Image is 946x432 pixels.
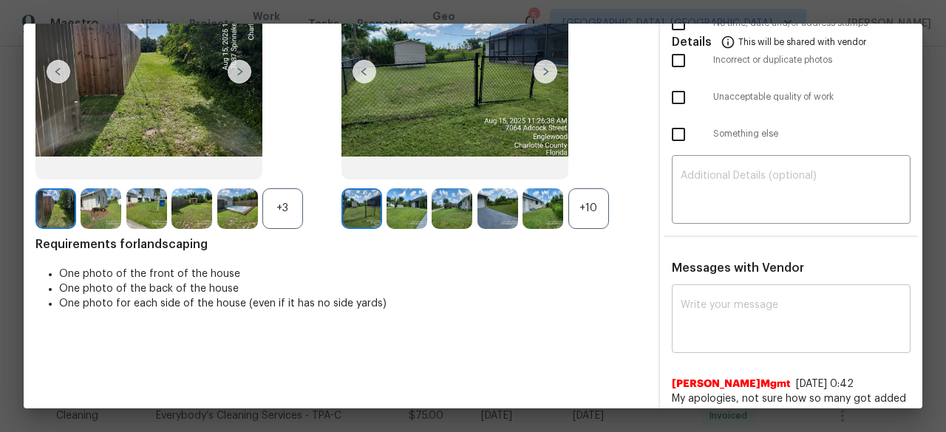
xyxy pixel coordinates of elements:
div: Unacceptable quality of work [660,79,922,116]
li: One photo of the front of the house [59,267,647,281]
li: One photo of the back of the house [59,281,647,296]
span: Unacceptable quality of work [713,91,911,103]
span: Something else [713,128,911,140]
img: right-chevron-button-url [228,60,251,83]
img: right-chevron-button-url [534,60,557,83]
li: One photo for each side of the house (even if it has no side yards) [59,296,647,311]
span: Incorrect or duplicate photos [713,54,911,66]
div: +10 [568,188,609,229]
img: left-chevron-button-url [353,60,376,83]
span: This will be shared with vendor [738,24,866,59]
span: Details [672,24,712,59]
div: +3 [262,188,303,229]
img: left-chevron-button-url [47,60,70,83]
span: Requirements for landscaping [35,237,647,252]
div: Something else [660,116,922,153]
span: [PERSON_NAME]Mgmt [672,377,790,391]
div: Incorrect or duplicate photos [660,42,922,79]
span: [DATE] 0:42 [796,379,854,389]
span: My apologies, not sure how so many got added but the last 6 are the right ones in the after pics [672,391,911,421]
span: Messages with Vendor [672,262,804,274]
